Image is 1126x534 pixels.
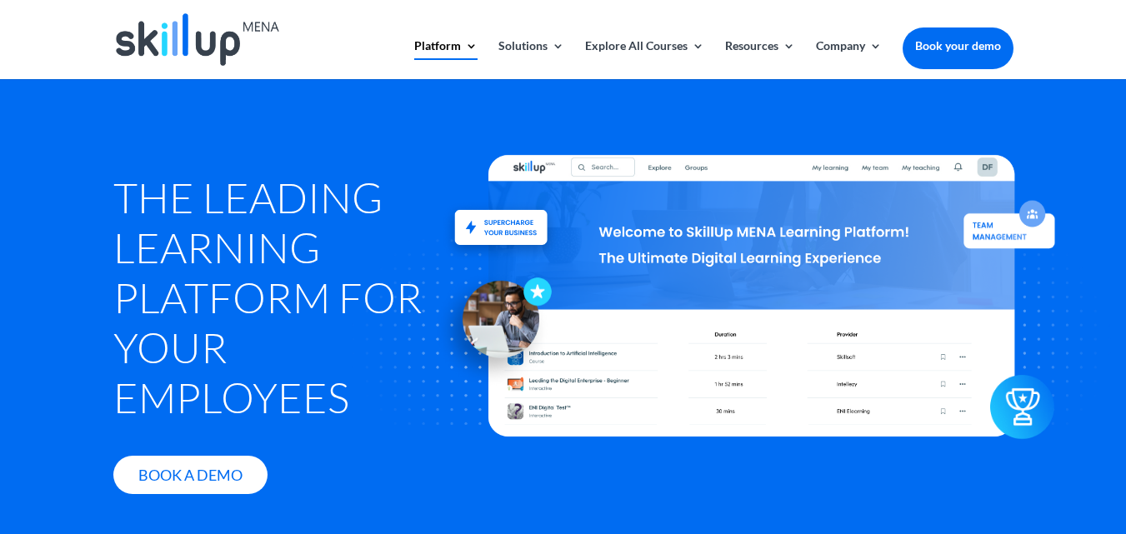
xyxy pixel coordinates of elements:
[848,354,1126,534] iframe: Chat Widget
[903,27,1013,64] a: Book your demo
[442,186,561,247] img: Upskill and reskill your staff - SkillUp MENA
[414,40,478,79] a: Platform
[585,40,704,79] a: Explore All Courses
[498,40,564,79] a: Solutions
[113,172,443,431] h1: The Leading Learning Platform for Your Employees
[433,264,552,383] img: icon - Skillup
[816,40,882,79] a: Company
[725,40,795,79] a: Resources
[113,456,268,495] a: Book A Demo
[116,13,279,66] img: Skillup Mena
